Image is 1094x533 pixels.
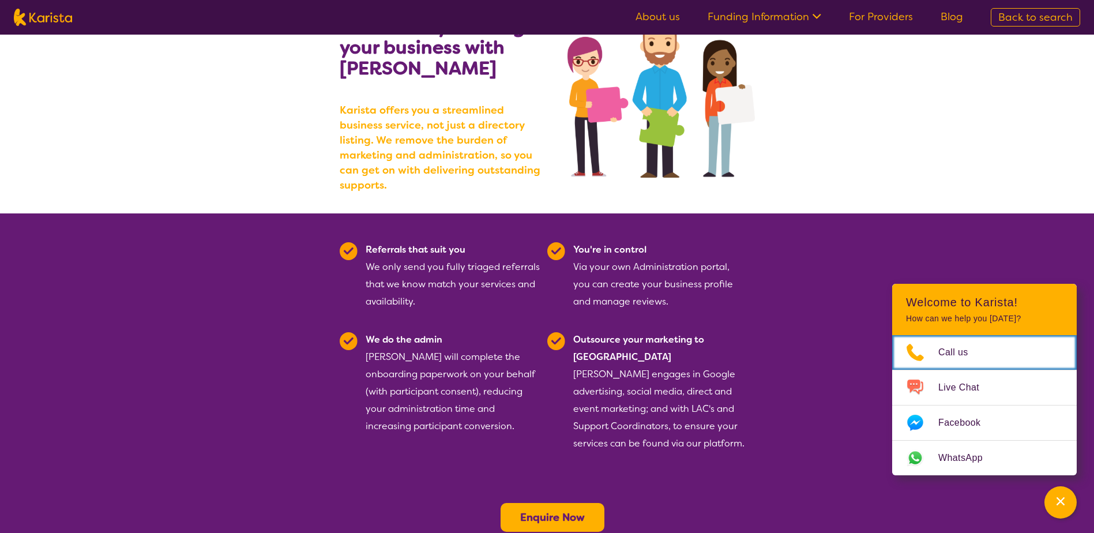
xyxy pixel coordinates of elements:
[892,335,1077,475] ul: Choose channel
[938,344,982,361] span: Call us
[573,241,748,310] div: Via your own Administration portal, you can create your business profile and manage reviews.
[708,10,821,24] a: Funding Information
[849,10,913,24] a: For Providers
[906,314,1063,324] p: How can we help you [DATE]?
[573,331,748,452] div: [PERSON_NAME] engages in Google advertising, social media, direct and event marketing; and with L...
[892,441,1077,475] a: Web link opens in a new tab.
[998,10,1073,24] span: Back to search
[636,10,680,24] a: About us
[340,242,358,260] img: Tick
[938,414,994,431] span: Facebook
[938,449,997,467] span: WhatsApp
[906,295,1063,309] h2: Welcome to Karista!
[340,332,358,350] img: Tick
[547,242,565,260] img: Tick
[892,284,1077,475] div: Channel Menu
[366,243,465,256] b: Referrals that suit you
[520,511,585,524] a: Enquire Now
[501,503,604,532] button: Enquire Now
[340,14,557,80] b: Learn how you can grow your business with [PERSON_NAME]
[991,8,1080,27] a: Back to search
[573,243,646,256] b: You're in control
[366,241,540,310] div: We only send you fully triaged referrals that we know match your services and availability.
[941,10,963,24] a: Blog
[1044,486,1077,519] button: Channel Menu
[573,333,704,363] b: Outsource your marketing to [GEOGRAPHIC_DATA]
[567,16,754,178] img: grow your business with Karista
[547,332,565,350] img: Tick
[938,379,993,396] span: Live Chat
[366,333,442,346] b: We do the admin
[340,103,547,193] b: Karista offers you a streamlined business service, not just a directory listing. We remove the bu...
[366,331,540,452] div: [PERSON_NAME] will complete the onboarding paperwork on your behalf (with participant consent), r...
[14,9,72,26] img: Karista logo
